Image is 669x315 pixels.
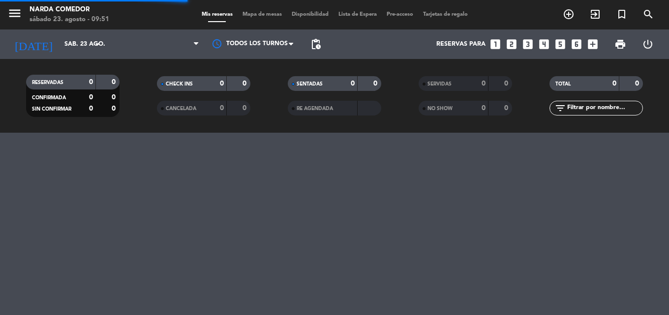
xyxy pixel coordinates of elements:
i: looks_4 [538,38,550,51]
strong: 0 [482,105,486,112]
span: CANCELADA [166,106,196,111]
i: menu [7,6,22,21]
span: Lista de Espera [334,12,382,17]
i: looks_3 [521,38,534,51]
div: LOG OUT [634,29,662,59]
strong: 0 [243,105,248,112]
span: SENTADAS [297,82,323,86]
strong: 0 [220,105,224,112]
input: Filtrar por nombre... [566,103,642,114]
strong: 0 [373,80,379,87]
strong: 0 [351,80,355,87]
div: Narda Comedor [30,5,109,15]
span: print [614,38,626,50]
i: looks_5 [554,38,567,51]
span: RE AGENDADA [297,106,333,111]
strong: 0 [89,79,93,86]
span: SERVIDAS [427,82,452,86]
span: Pre-acceso [382,12,418,17]
strong: 0 [112,79,118,86]
i: looks_two [505,38,518,51]
i: power_settings_new [642,38,654,50]
span: Mis reservas [197,12,238,17]
i: [DATE] [7,33,60,55]
strong: 0 [635,80,641,87]
strong: 0 [112,94,118,101]
strong: 0 [504,80,510,87]
strong: 0 [89,105,93,112]
div: sábado 23. agosto - 09:51 [30,15,109,25]
span: SIN CONFIRMAR [32,107,71,112]
strong: 0 [112,105,118,112]
i: add_box [586,38,599,51]
span: Tarjetas de regalo [418,12,473,17]
span: TOTAL [555,82,571,86]
span: Mapa de mesas [238,12,287,17]
strong: 0 [89,94,93,101]
i: looks_one [489,38,502,51]
span: RESERVADAS [32,80,63,85]
i: looks_6 [570,38,583,51]
span: Reservas para [436,41,486,48]
i: add_circle_outline [563,8,575,20]
span: pending_actions [310,38,322,50]
i: search [642,8,654,20]
strong: 0 [220,80,224,87]
i: exit_to_app [589,8,601,20]
strong: 0 [612,80,616,87]
strong: 0 [504,105,510,112]
span: Disponibilidad [287,12,334,17]
i: arrow_drop_down [91,38,103,50]
strong: 0 [243,80,248,87]
span: CONFIRMADA [32,95,66,100]
span: CHECK INS [166,82,193,86]
span: NO SHOW [427,106,453,111]
i: turned_in_not [616,8,628,20]
button: menu [7,6,22,24]
i: filter_list [554,102,566,114]
strong: 0 [482,80,486,87]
